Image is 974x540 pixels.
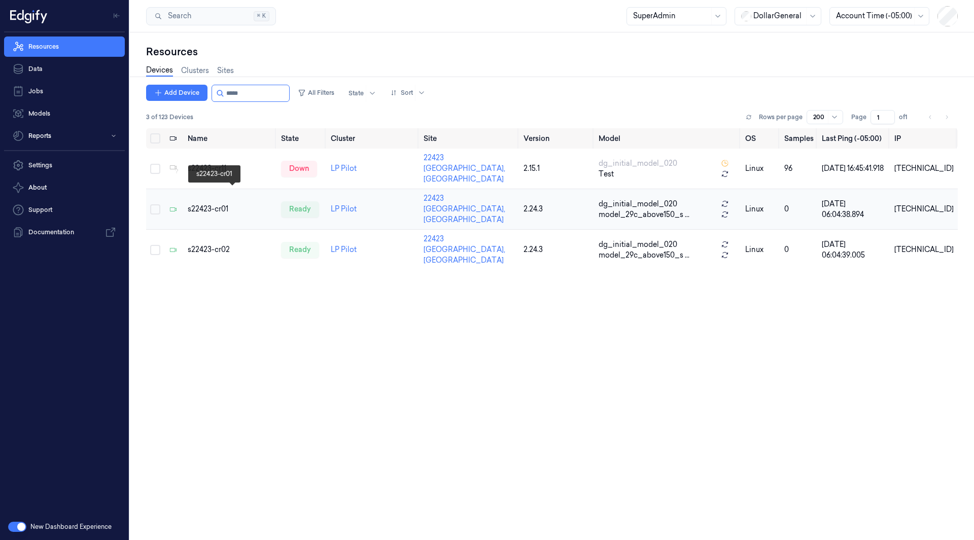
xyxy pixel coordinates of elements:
div: s22423-cr02 [188,244,273,255]
p: Rows per page [759,113,803,122]
span: Test [599,169,614,179]
span: of 1 [899,113,915,122]
a: Jobs [4,81,125,101]
th: Name [184,128,277,149]
a: Resources [4,37,125,57]
nav: pagination [923,110,954,124]
div: [DATE] 16:45:41.918 [822,163,886,174]
th: Model [595,128,741,149]
a: Devices [146,65,173,77]
span: dg_initial_model_020 [599,199,677,209]
a: 22423 [GEOGRAPHIC_DATA], [GEOGRAPHIC_DATA] [424,153,505,184]
a: LP Pilot [331,164,357,173]
button: Select row [150,245,160,255]
div: Resources [146,45,958,59]
div: down [281,161,317,177]
th: IP [890,128,958,149]
div: ready [281,201,319,218]
a: LP Pilot [331,204,357,213]
div: 0 [784,244,814,255]
div: [TECHNICAL_ID] [894,244,954,255]
div: [TECHNICAL_ID] [894,163,954,174]
span: model_29c_above150_s ... [599,209,689,220]
div: s22423-cr11 [188,163,273,174]
button: Select row [150,204,160,214]
a: Models [4,103,125,124]
div: 2.24.3 [524,244,590,255]
th: Samples [780,128,818,149]
th: State [277,128,327,149]
div: 0 [784,204,814,214]
a: Support [4,200,125,220]
span: Page [851,113,866,122]
div: [TECHNICAL_ID] [894,204,954,214]
th: Last Ping (-05:00) [818,128,890,149]
button: About [4,177,125,198]
button: Search⌘K [146,7,276,25]
button: Add Device [146,85,207,101]
th: OS [741,128,780,149]
p: linux [745,244,776,255]
a: Data [4,59,125,79]
th: Cluster [327,128,420,149]
th: Version [519,128,595,149]
button: Toggle Navigation [109,8,125,24]
div: 2.15.1 [524,163,590,174]
button: All Filters [294,85,338,101]
button: Select row [150,164,160,174]
div: [DATE] 06:04:39.005 [822,239,886,261]
span: dg_initial_model_020 [599,158,677,169]
span: Search [164,11,191,21]
a: Documentation [4,222,125,242]
p: linux [745,204,776,214]
a: Settings [4,155,125,175]
a: Sites [217,65,234,76]
span: 3 of 123 Devices [146,113,193,122]
a: 22423 [GEOGRAPHIC_DATA], [GEOGRAPHIC_DATA] [424,234,505,265]
p: linux [745,163,776,174]
button: Reports [4,126,125,146]
span: dg_initial_model_020 [599,239,677,250]
th: Site [420,128,519,149]
div: 2.24.3 [524,204,590,214]
div: [DATE] 06:04:38.894 [822,199,886,220]
span: model_29c_above150_s ... [599,250,689,261]
button: Select all [150,133,160,143]
div: 96 [784,163,814,174]
a: Clusters [181,65,209,76]
a: 22423 [GEOGRAPHIC_DATA], [GEOGRAPHIC_DATA] [424,194,505,224]
div: s22423-cr01 [188,204,273,214]
a: LP Pilot [331,245,357,254]
div: ready [281,242,319,258]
